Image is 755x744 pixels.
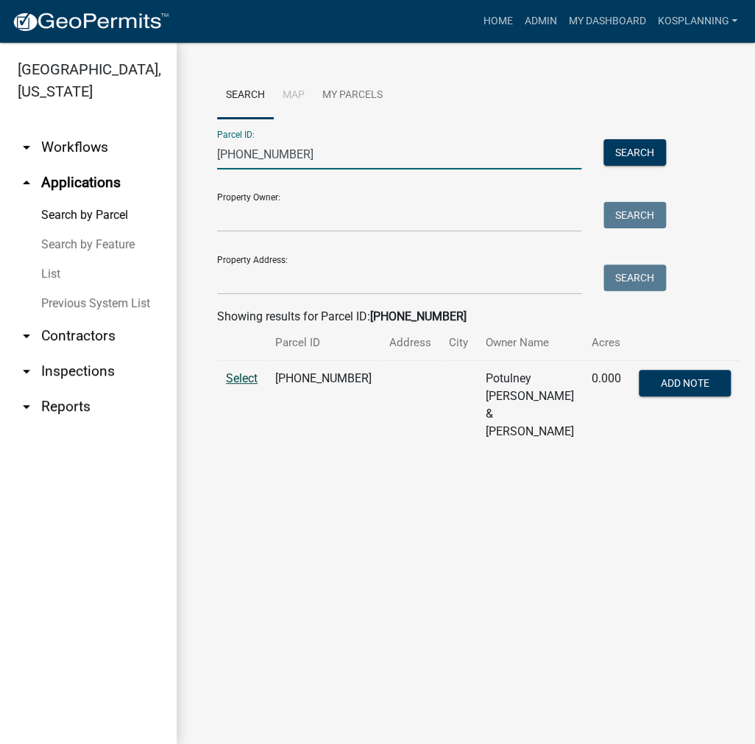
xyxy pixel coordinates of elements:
[583,361,630,450] td: 0.000
[18,174,35,192] i: arrow_drop_up
[440,326,477,360] th: City
[313,72,391,119] a: My Parcels
[661,377,709,389] span: Add Note
[266,361,380,450] td: [PHONE_NUMBER]
[18,327,35,345] i: arrow_drop_down
[18,138,35,156] i: arrow_drop_down
[562,7,651,35] a: My Dashboard
[18,398,35,415] i: arrow_drop_down
[217,308,715,326] div: Showing results for Parcel ID:
[603,139,666,166] button: Search
[18,362,35,380] i: arrow_drop_down
[518,7,562,35] a: Admin
[651,7,743,35] a: kosplanning
[477,361,583,450] td: Potulney [PERSON_NAME] & [PERSON_NAME]
[603,264,666,291] button: Search
[266,326,380,360] th: Parcel ID
[583,326,630,360] th: Acres
[370,309,467,323] strong: [PHONE_NUMBER]
[217,72,274,119] a: Search
[477,326,583,360] th: Owner Name
[603,202,666,228] button: Search
[639,370,731,396] button: Add Note
[477,7,518,35] a: Home
[380,326,440,360] th: Address
[226,371,258,385] a: Select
